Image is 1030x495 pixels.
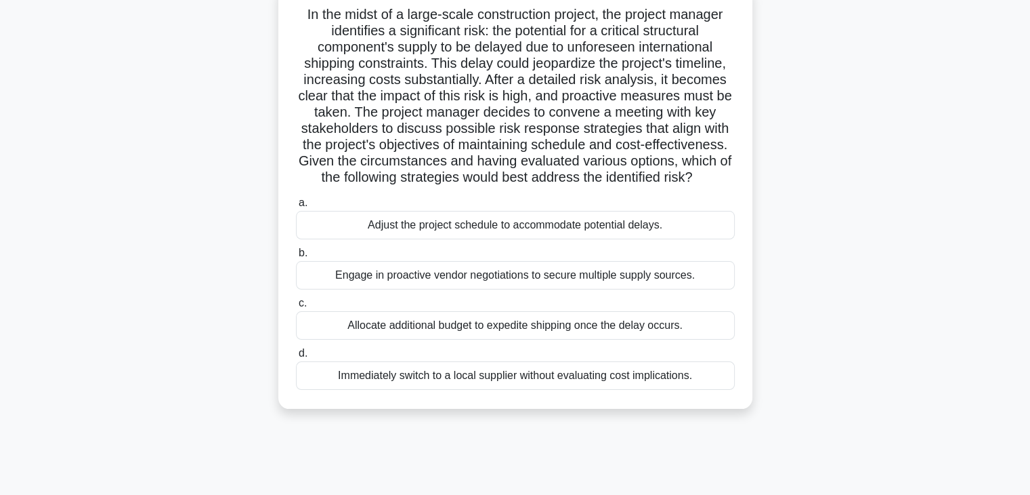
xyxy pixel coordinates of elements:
[296,261,735,290] div: Engage in proactive vendor negotiations to secure multiple supply sources.
[299,347,307,359] span: d.
[299,197,307,208] span: a.
[296,211,735,239] div: Adjust the project schedule to accommodate potential delays.
[299,247,307,258] span: b.
[296,311,735,340] div: Allocate additional budget to expedite shipping once the delay occurs.
[299,297,307,309] span: c.
[295,6,736,186] h5: In the midst of a large-scale construction project, the project manager identifies a significant ...
[296,361,735,390] div: Immediately switch to a local supplier without evaluating cost implications.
